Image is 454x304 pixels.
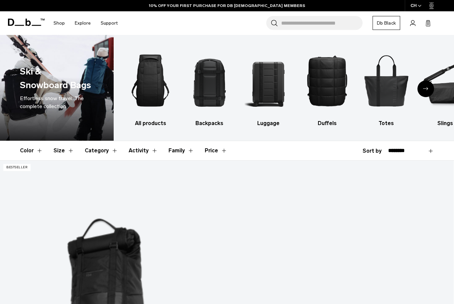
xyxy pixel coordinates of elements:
[363,45,410,116] img: Db
[186,119,233,127] h3: Backpacks
[85,141,118,160] button: Toggle Filter
[363,45,410,127] a: Db Totes
[127,45,174,127] a: Db All products
[186,45,233,127] li: 2 / 10
[373,16,400,30] a: Db Black
[20,65,91,92] h1: Ski & Snowboard Bags
[363,45,410,127] li: 5 / 10
[54,141,74,160] button: Toggle Filter
[20,95,84,109] span: Effortless snow travel: The complete collection.
[75,11,91,35] a: Explore
[304,45,351,127] li: 4 / 10
[20,141,43,160] button: Toggle Filter
[54,11,65,35] a: Shop
[417,80,434,97] div: Next slide
[304,45,351,116] img: Db
[245,45,292,127] a: Db Luggage
[205,141,227,160] button: Toggle Price
[129,141,158,160] button: Toggle Filter
[149,3,305,9] a: 10% OFF YOUR FIRST PURCHASE FOR DB [DEMOGRAPHIC_DATA] MEMBERS
[304,45,351,127] a: Db Duffels
[245,45,292,127] li: 3 / 10
[363,119,410,127] h3: Totes
[169,141,194,160] button: Toggle Filter
[245,45,292,116] img: Db
[3,164,31,171] p: Bestseller
[186,45,233,127] a: Db Backpacks
[127,119,174,127] h3: All products
[304,119,351,127] h3: Duffels
[101,11,118,35] a: Support
[127,45,174,127] li: 1 / 10
[245,119,292,127] h3: Luggage
[49,11,123,35] nav: Main Navigation
[186,45,233,116] img: Db
[127,45,174,116] img: Db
